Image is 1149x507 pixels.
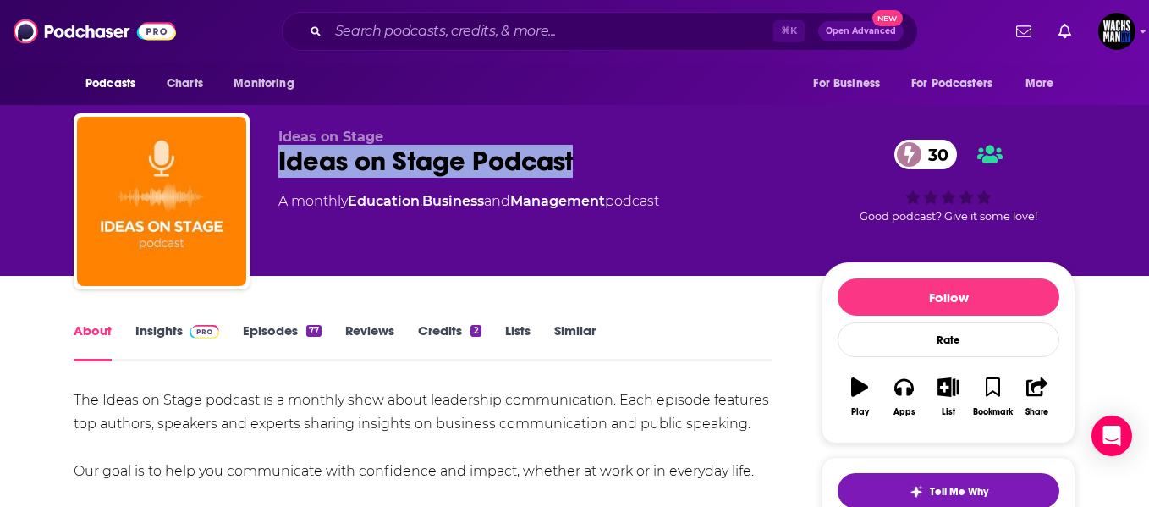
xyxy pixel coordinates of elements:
[278,129,383,145] span: Ideas on Stage
[1098,13,1135,50] button: Show profile menu
[838,278,1059,316] button: Follow
[422,193,484,209] a: Business
[926,366,970,427] button: List
[942,407,955,417] div: List
[554,322,596,361] a: Similar
[74,322,112,361] a: About
[911,140,957,169] span: 30
[910,485,923,499] img: tell me why sparkle
[882,366,926,427] button: Apps
[818,21,904,41] button: Open AdvancedNew
[1052,17,1078,46] a: Show notifications dropdown
[282,12,918,51] div: Search podcasts, credits, & more...
[838,366,882,427] button: Play
[893,407,915,417] div: Apps
[894,140,957,169] a: 30
[420,193,422,209] span: ,
[838,322,1059,357] div: Rate
[822,129,1075,234] div: 30Good podcast? Give it some love!
[860,210,1037,223] span: Good podcast? Give it some love!
[826,27,896,36] span: Open Advanced
[167,72,203,96] span: Charts
[1014,68,1075,100] button: open menu
[484,193,510,209] span: and
[1098,13,1135,50] img: User Profile
[930,485,988,499] span: Tell Me Why
[234,72,294,96] span: Monitoring
[973,407,1013,417] div: Bookmark
[74,68,157,100] button: open menu
[505,322,531,361] a: Lists
[306,325,322,337] div: 77
[872,10,903,26] span: New
[348,193,420,209] a: Education
[1015,366,1059,427] button: Share
[14,15,176,47] img: Podchaser - Follow, Share and Rate Podcasts
[1025,72,1054,96] span: More
[156,68,213,100] a: Charts
[278,191,659,212] div: A monthly podcast
[773,20,805,42] span: ⌘ K
[813,72,880,96] span: For Business
[1009,17,1038,46] a: Show notifications dropdown
[970,366,1014,427] button: Bookmark
[77,117,246,286] img: Ideas on Stage Podcast
[222,68,316,100] button: open menu
[851,407,869,417] div: Play
[1091,416,1132,456] div: Open Intercom Messenger
[801,68,901,100] button: open menu
[1098,13,1135,50] span: Logged in as WachsmanNY
[190,325,219,339] img: Podchaser Pro
[328,18,773,45] input: Search podcasts, credits, & more...
[418,322,481,361] a: Credits2
[243,322,322,361] a: Episodes77
[510,193,605,209] a: Management
[911,72,992,96] span: For Podcasters
[135,322,219,361] a: InsightsPodchaser Pro
[470,325,481,337] div: 2
[85,72,135,96] span: Podcasts
[1025,407,1048,417] div: Share
[900,68,1017,100] button: open menu
[345,322,394,361] a: Reviews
